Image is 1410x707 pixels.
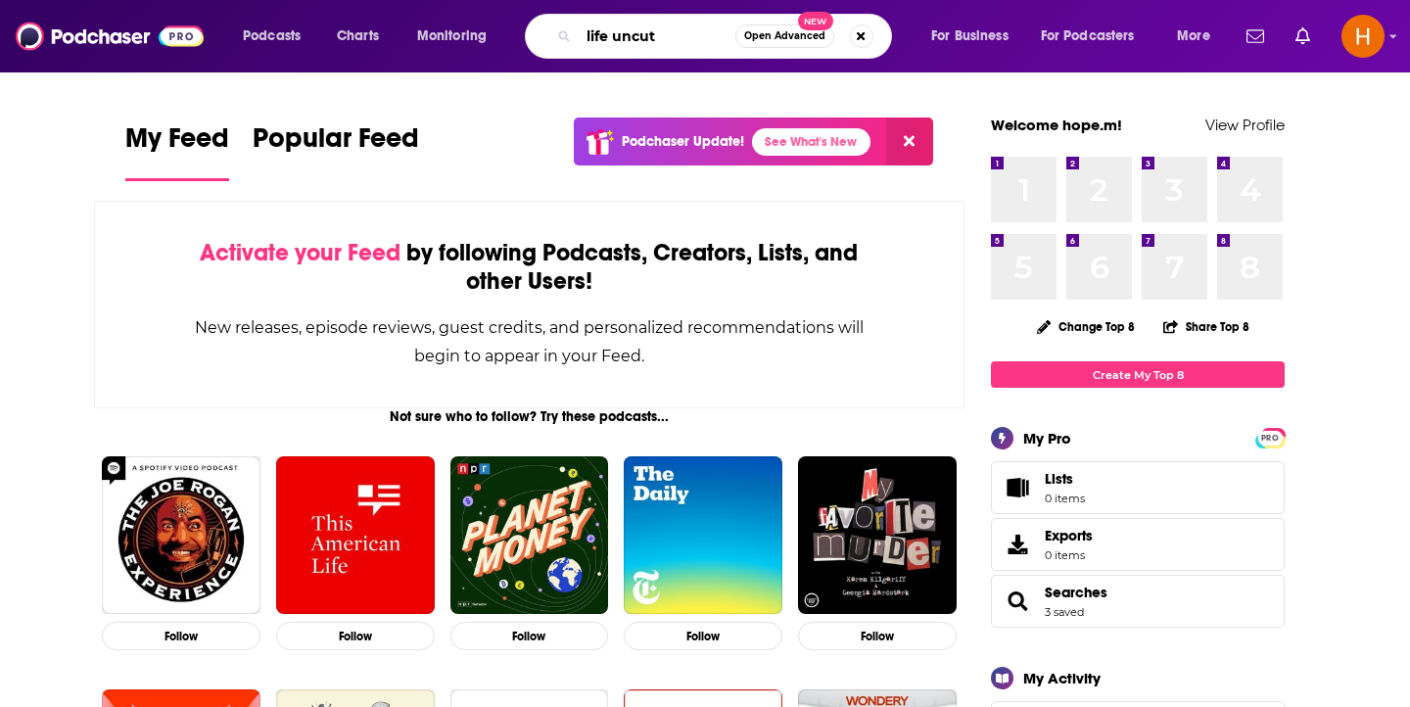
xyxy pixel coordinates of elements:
[102,622,260,650] button: Follow
[998,531,1037,558] span: Exports
[337,23,379,50] span: Charts
[193,239,866,296] div: by following Podcasts, Creators, Lists, and other Users!
[16,18,204,55] img: Podchaser - Follow, Share and Rate Podcasts
[94,408,964,425] div: Not sure who to follow? Try these podcasts...
[1025,314,1147,339] button: Change Top 8
[125,121,229,181] a: My Feed
[229,21,326,52] button: open menu
[991,361,1285,388] a: Create My Top 8
[1023,429,1071,448] div: My Pro
[1205,116,1285,134] a: View Profile
[798,622,957,650] button: Follow
[624,622,782,650] button: Follow
[1045,548,1093,562] span: 0 items
[1177,23,1210,50] span: More
[200,238,400,267] span: Activate your Feed
[1258,431,1282,446] span: PRO
[991,575,1285,628] span: Searches
[752,128,870,156] a: See What's New
[998,588,1037,615] a: Searches
[798,12,833,30] span: New
[403,21,512,52] button: open menu
[1041,23,1135,50] span: For Podcasters
[1045,470,1085,488] span: Lists
[102,456,260,615] img: The Joe Rogan Experience
[1045,470,1073,488] span: Lists
[1045,492,1085,505] span: 0 items
[450,456,609,615] img: Planet Money
[253,121,419,181] a: Popular Feed
[624,456,782,615] img: The Daily
[1341,15,1385,58] button: Show profile menu
[1045,584,1107,601] a: Searches
[917,21,1033,52] button: open menu
[991,116,1122,134] a: Welcome hope.m!
[1045,605,1084,619] a: 3 saved
[543,14,911,59] div: Search podcasts, credits, & more...
[931,23,1009,50] span: For Business
[622,133,744,150] p: Podchaser Update!
[1045,527,1093,544] span: Exports
[1028,21,1163,52] button: open menu
[1239,20,1272,53] a: Show notifications dropdown
[991,518,1285,571] a: Exports
[1258,430,1282,445] a: PRO
[1288,20,1318,53] a: Show notifications dropdown
[1023,669,1101,687] div: My Activity
[193,313,866,370] div: New releases, episode reviews, guest credits, and personalized recommendations will begin to appe...
[744,31,825,41] span: Open Advanced
[1163,21,1235,52] button: open menu
[1341,15,1385,58] img: User Profile
[417,23,487,50] span: Monitoring
[1341,15,1385,58] span: Logged in as hope.m
[991,461,1285,514] a: Lists
[276,456,435,615] img: This American Life
[998,474,1037,501] span: Lists
[579,21,735,52] input: Search podcasts, credits, & more...
[798,456,957,615] img: My Favorite Murder with Karen Kilgariff and Georgia Hardstark
[253,121,419,166] span: Popular Feed
[276,622,435,650] button: Follow
[324,21,391,52] a: Charts
[735,24,834,48] button: Open AdvancedNew
[450,622,609,650] button: Follow
[125,121,229,166] span: My Feed
[1162,307,1250,346] button: Share Top 8
[243,23,301,50] span: Podcasts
